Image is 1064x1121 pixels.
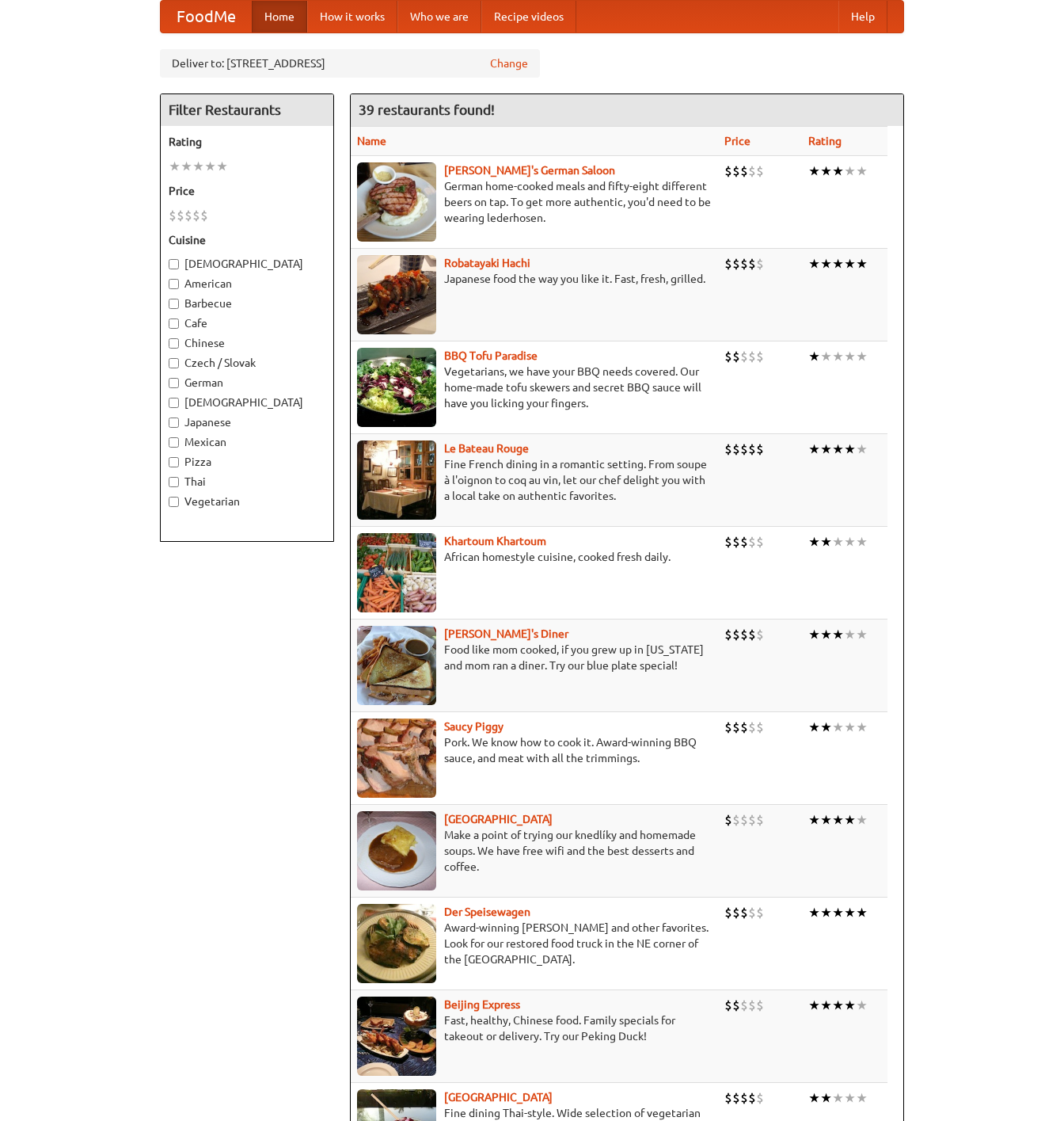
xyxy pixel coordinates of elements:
li: ★ [808,162,820,180]
div: Deliver to: [STREET_ADDRESS] [160,49,540,78]
a: Home [252,1,307,32]
label: Japanese [169,414,325,430]
a: Robatayaki Hachi [444,257,530,269]
input: Japanese [169,418,179,428]
input: Pizza [169,457,179,467]
li: $ [756,533,764,551]
li: ★ [820,626,832,643]
p: Fine French dining in a romantic setting. From soupe à l'oignon to coq au vin, let our chef delig... [357,456,712,504]
p: Vegetarians, we have your BBQ needs covered. Our home-made tofu skewers and secret BBQ sauce will... [357,364,712,411]
li: $ [740,348,748,365]
li: ★ [856,1089,868,1107]
input: Czech / Slovak [169,358,179,368]
a: [PERSON_NAME]'s German Saloon [444,164,615,177]
img: saucy.jpg [357,719,436,798]
li: $ [740,904,748,921]
li: ★ [808,348,820,365]
li: $ [756,162,764,180]
img: bateaurouge.jpg [357,440,436,520]
b: [GEOGRAPHIC_DATA] [444,813,553,825]
a: FoodMe [161,1,252,32]
p: African homestyle cuisine, cooked fresh daily. [357,549,712,565]
li: $ [756,626,764,643]
a: Beijing Express [444,998,520,1011]
input: [DEMOGRAPHIC_DATA] [169,259,179,269]
li: ★ [192,158,204,175]
li: ★ [820,811,832,829]
li: ★ [856,255,868,273]
li: ★ [820,997,832,1014]
a: Help [838,1,887,32]
li: ★ [844,255,856,273]
label: [DEMOGRAPHIC_DATA] [169,256,325,272]
li: $ [748,904,756,921]
li: $ [756,348,764,365]
a: Recipe videos [481,1,576,32]
p: German home-cooked meals and fifty-eight different beers on tap. To get more authentic, you'd nee... [357,178,712,226]
label: German [169,375,325,391]
li: ★ [820,255,832,273]
li: $ [724,811,732,829]
p: Japanese food the way you like it. Fast, fresh, grilled. [357,271,712,287]
li: ★ [844,904,856,921]
a: Der Speisewagen [444,906,530,918]
b: Khartoum Khartoum [444,535,546,547]
input: Vegetarian [169,497,179,507]
li: ★ [820,162,832,180]
li: ★ [844,626,856,643]
li: $ [192,207,200,224]
b: Le Bateau Rouge [444,442,529,455]
li: $ [756,1089,764,1107]
img: khartoum.jpg [357,533,436,612]
label: Pizza [169,454,325,470]
li: ★ [856,719,868,736]
li: ★ [832,626,844,643]
li: $ [724,533,732,551]
li: ★ [832,162,844,180]
ng-pluralize: 39 restaurants found! [359,102,495,117]
li: $ [732,719,740,736]
label: Cafe [169,315,325,331]
li: ★ [832,811,844,829]
li: ★ [808,255,820,273]
li: $ [748,533,756,551]
li: ★ [204,158,216,175]
li: $ [756,440,764,458]
li: ★ [820,533,832,551]
h4: Filter Restaurants [161,94,333,126]
b: [GEOGRAPHIC_DATA] [444,1091,553,1104]
li: $ [732,811,740,829]
li: ★ [808,719,820,736]
b: Saucy Piggy [444,720,503,733]
li: ★ [832,997,844,1014]
li: $ [740,255,748,273]
input: [DEMOGRAPHIC_DATA] [169,398,179,408]
li: $ [200,207,208,224]
li: ★ [832,348,844,365]
a: Price [724,135,750,147]
h5: Price [169,183,325,199]
h5: Cuisine [169,232,325,248]
input: Thai [169,477,179,487]
a: Rating [808,135,842,147]
li: ★ [856,440,868,458]
li: ★ [844,1089,856,1107]
a: Change [490,55,528,71]
li: $ [732,255,740,273]
li: $ [724,255,732,273]
li: $ [184,207,192,224]
li: ★ [832,904,844,921]
li: $ [732,1089,740,1107]
label: Vegetarian [169,494,325,509]
li: ★ [820,904,832,921]
a: BBQ Tofu Paradise [444,349,538,362]
img: esthers.jpg [357,162,436,242]
li: ★ [856,811,868,829]
label: [DEMOGRAPHIC_DATA] [169,395,325,410]
li: ★ [808,904,820,921]
li: ★ [808,626,820,643]
li: $ [732,348,740,365]
li: ★ [844,440,856,458]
